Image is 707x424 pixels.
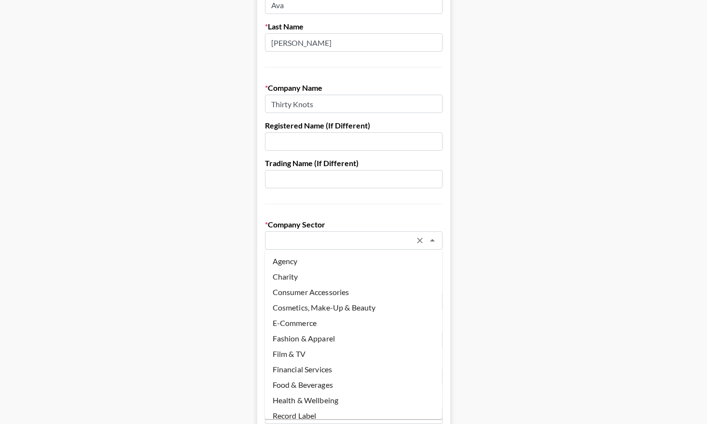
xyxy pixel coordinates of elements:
[265,158,443,168] label: Trading Name (If Different)
[265,220,443,229] label: Company Sector
[265,393,443,408] li: Health & Wellbeing
[265,300,443,315] li: Cosmetics, Make-Up & Beauty
[265,362,443,377] li: Financial Services
[265,377,443,393] li: Food & Beverages
[265,121,443,130] label: Registered Name (If Different)
[265,331,443,346] li: Fashion & Apparel
[265,22,443,31] label: Last Name
[265,83,443,93] label: Company Name
[265,254,443,269] li: Agency
[265,346,443,362] li: Film & TV
[265,408,443,424] li: Record Label
[265,269,443,284] li: Charity
[426,234,439,247] button: Close
[265,284,443,300] li: Consumer Accessories
[413,234,427,247] button: Clear
[265,315,443,331] li: E-Commerce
